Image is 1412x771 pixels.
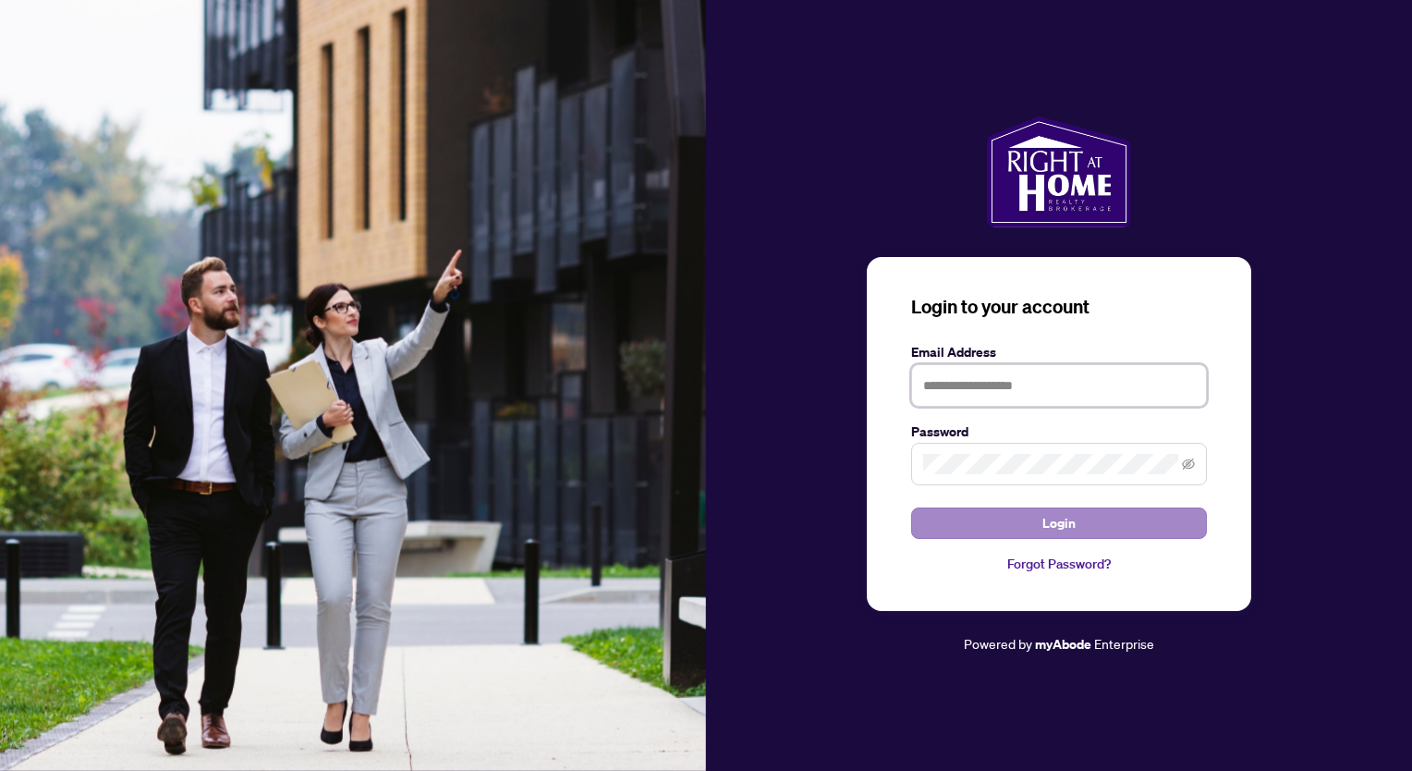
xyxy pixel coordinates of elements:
span: Powered by [964,635,1032,652]
span: eye-invisible [1182,458,1195,471]
label: Password [911,422,1207,442]
a: Forgot Password? [911,554,1207,574]
h3: Login to your account [911,294,1207,320]
span: Enterprise [1094,635,1154,652]
label: Email Address [911,342,1207,362]
span: Login [1042,508,1076,538]
button: Login [911,508,1207,539]
a: myAbode [1035,634,1091,655]
img: ma-logo [987,116,1130,227]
